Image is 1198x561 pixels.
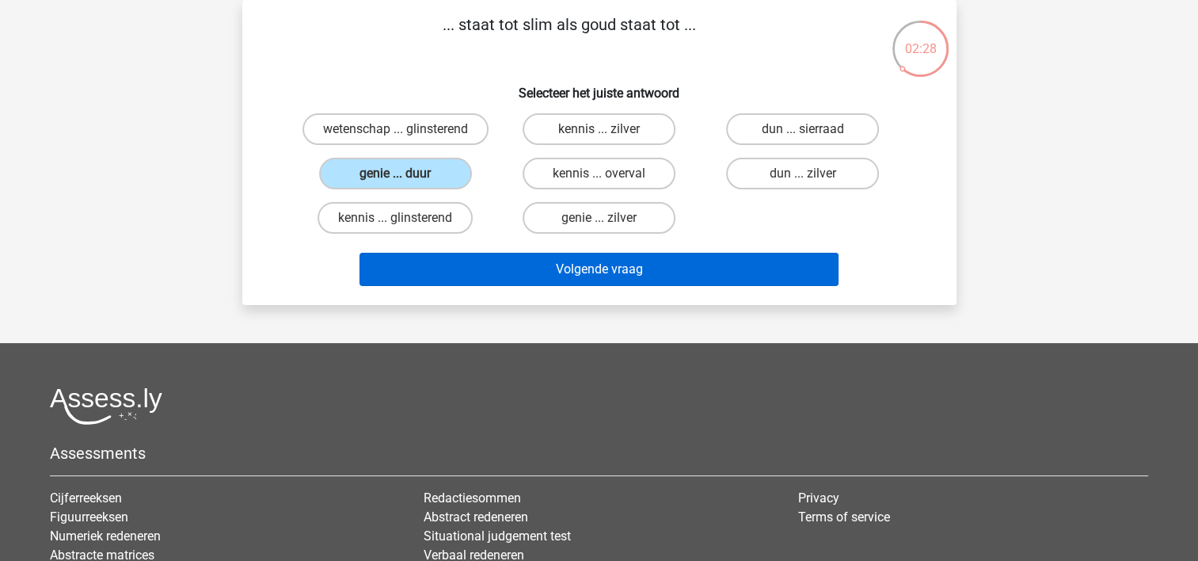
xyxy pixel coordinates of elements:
[359,253,839,286] button: Volgende vraag
[424,529,571,544] a: Situational judgement test
[302,113,489,145] label: wetenschap ... glinsterend
[523,202,675,234] label: genie ... zilver
[319,158,472,189] label: genie ... duur
[268,13,872,60] p: ... staat tot slim als goud staat tot ...
[726,113,879,145] label: dun ... sierraad
[268,73,931,101] h6: Selecteer het juiste antwoord
[798,490,839,506] a: Privacy
[50,444,1148,463] h5: Assessments
[50,387,162,425] img: Assessly logo
[798,509,890,525] a: Terms of service
[424,490,521,506] a: Redactiesommen
[50,509,128,525] a: Figuurreeksen
[424,509,528,525] a: Abstract redeneren
[318,202,473,234] label: kennis ... glinsterend
[523,158,675,189] label: kennis ... overval
[50,490,122,506] a: Cijferreeksen
[523,113,675,145] label: kennis ... zilver
[891,19,950,59] div: 02:28
[726,158,879,189] label: dun ... zilver
[50,529,161,544] a: Numeriek redeneren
